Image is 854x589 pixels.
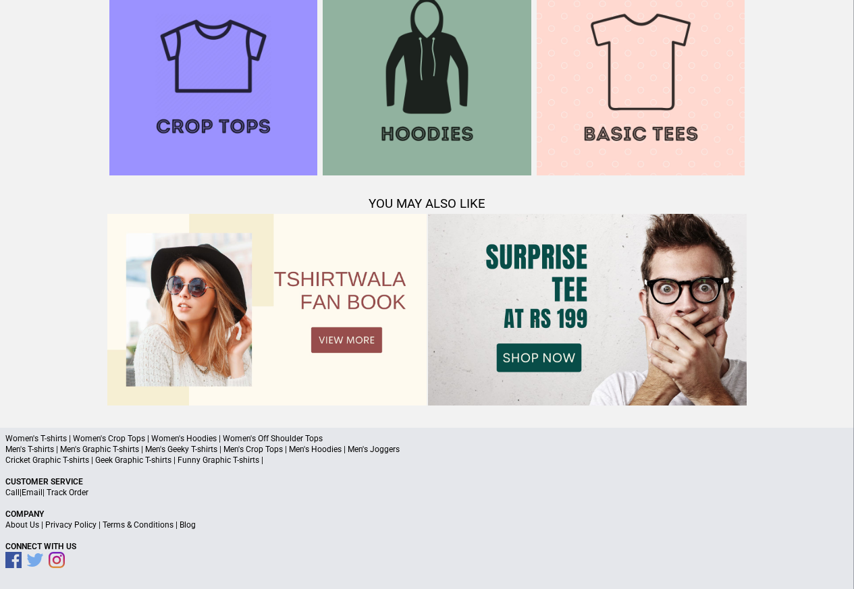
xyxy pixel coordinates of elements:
[369,196,485,211] span: YOU MAY ALSO LIKE
[47,488,88,497] a: Track Order
[5,509,849,520] p: Company
[180,520,196,530] a: Blog
[5,455,849,466] p: Cricket Graphic T-shirts | Geek Graphic T-shirts | Funny Graphic T-shirts |
[5,520,849,530] p: | | |
[22,488,43,497] a: Email
[5,476,849,487] p: Customer Service
[103,520,174,530] a: Terms & Conditions
[45,520,97,530] a: Privacy Policy
[5,488,20,497] a: Call
[5,487,849,498] p: | |
[5,520,39,530] a: About Us
[5,433,849,444] p: Women's T-shirts | Women's Crop Tops | Women's Hoodies | Women's Off Shoulder Tops
[5,444,849,455] p: Men's T-shirts | Men's Graphic T-shirts | Men's Geeky T-shirts | Men's Crop Tops | Men's Hoodies ...
[5,541,849,552] p: Connect With Us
